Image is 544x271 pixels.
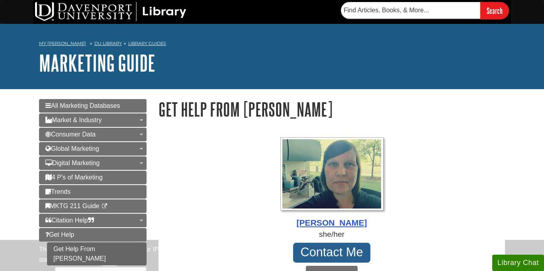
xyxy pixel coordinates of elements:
[39,142,147,156] a: Global Marketing
[492,255,544,271] button: Library Chat
[39,128,147,141] a: Consumer Data
[159,216,505,229] div: [PERSON_NAME]
[293,243,370,263] a: Contact Me
[45,102,120,109] span: All Marketing Databases
[128,41,166,46] a: Library Guides
[45,117,102,123] span: Market & Industry
[39,51,155,75] a: Marketing Guide
[480,2,509,19] input: Search
[39,199,147,213] a: MKTG 211 Guide
[45,231,74,238] span: Get Help
[159,99,505,119] h1: Get Help From [PERSON_NAME]
[45,188,70,195] span: Trends
[159,137,505,229] a: Profile Photo [PERSON_NAME]
[280,137,384,211] img: Profile Photo
[45,174,103,181] span: 4 P's of Marketing
[341,2,480,19] input: Find Articles, Books, & More...
[39,38,505,51] nav: breadcrumb
[39,40,86,47] a: My [PERSON_NAME]
[39,214,147,227] a: Citation Help
[45,203,100,209] span: MKTG 211 Guide
[45,131,96,138] span: Consumer Data
[39,156,147,170] a: Digital Marketing
[35,2,186,21] img: DU Library
[39,171,147,184] a: 4 P's of Marketing
[45,160,100,166] span: Digital Marketing
[45,145,99,152] span: Global Marketing
[94,41,122,46] a: DU Library
[39,99,147,113] a: All Marketing Databases
[39,185,147,199] a: Trends
[159,229,505,240] div: she/her
[39,228,147,242] a: Get Help
[101,204,108,209] i: This link opens in a new window
[47,242,147,265] a: Get Help From [PERSON_NAME]
[39,113,147,127] a: Market & Industry
[45,217,94,224] span: Citation Help
[341,2,509,19] form: Searches DU Library's articles, books, and more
